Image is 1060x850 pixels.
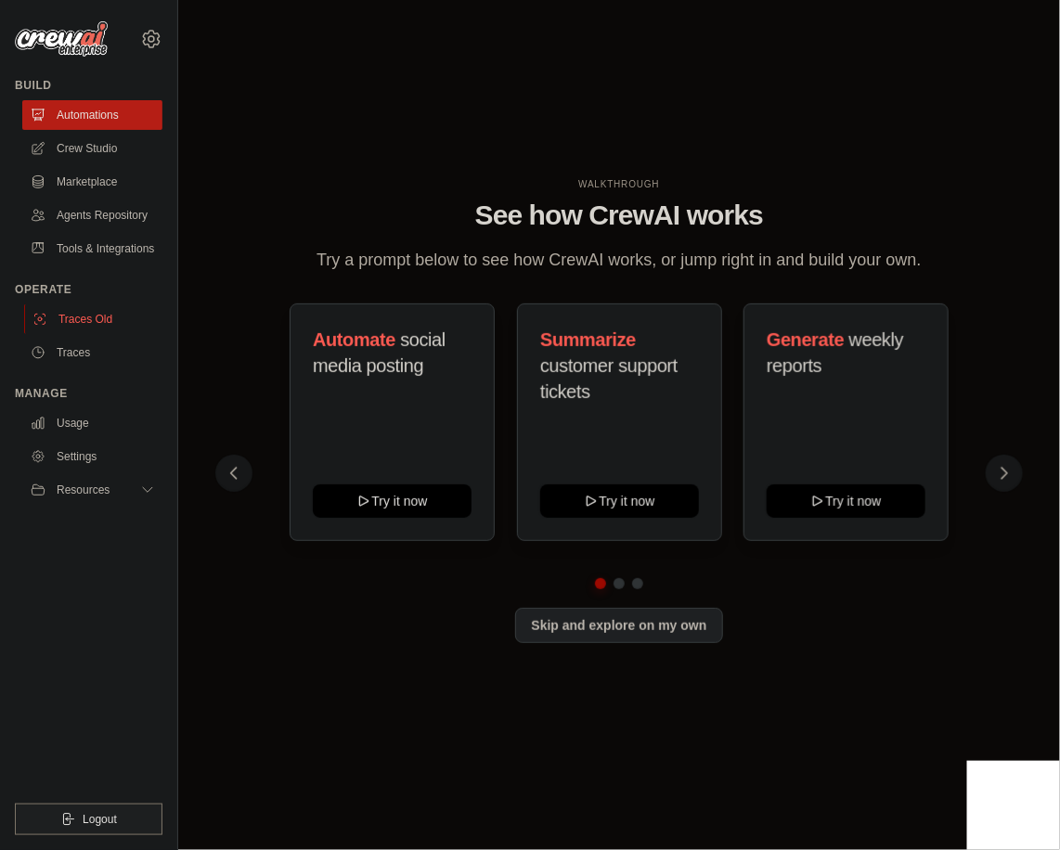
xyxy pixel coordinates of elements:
a: Usage [22,408,162,438]
button: Try it now [313,484,472,518]
span: Generate [767,329,845,350]
h1: See how CrewAI works [230,199,1008,232]
span: Summarize [540,329,636,350]
a: Agents Repository [22,200,162,230]
div: Manage [15,386,162,401]
div: Build [15,78,162,93]
button: Resources [22,475,162,505]
a: Traces Old [24,304,164,334]
button: Logout [15,804,162,835]
span: Automate [313,329,395,350]
a: Settings [22,442,162,471]
img: Logo [15,21,108,57]
button: Try it now [767,484,925,518]
p: Try a prompt below to see how CrewAI works, or jump right in and build your own. [307,247,931,274]
a: Tools & Integrations [22,234,162,264]
iframe: Chat Widget [967,761,1060,850]
a: Marketplace [22,167,162,197]
span: customer support tickets [540,355,678,402]
a: Crew Studio [22,134,162,163]
a: Traces [22,338,162,367]
span: Logout [83,812,117,827]
a: Automations [22,100,162,130]
button: Try it now [540,484,699,518]
div: WALKTHROUGH [230,177,1008,191]
button: Skip and explore on my own [515,608,722,643]
div: Operate [15,282,162,297]
span: Resources [57,483,110,497]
